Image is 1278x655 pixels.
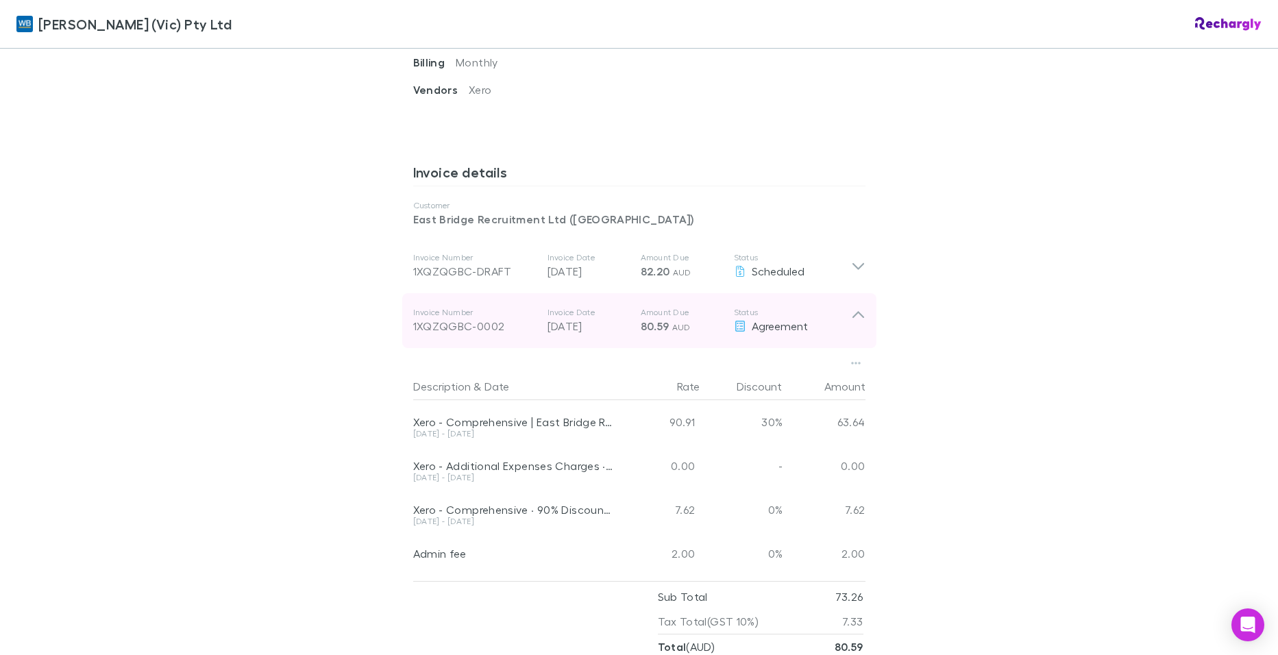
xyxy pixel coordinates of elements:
p: Status [734,252,851,263]
div: Xero - Comprehensive | East Bridge Recruitment Ltd ([GEOGRAPHIC_DATA]) [413,415,613,429]
div: 2.00 [783,532,865,576]
span: AUD [672,322,691,332]
div: Invoice Number1XQZQGBC-DRAFTInvoice Date[DATE]Amount Due82.20 AUDStatusScheduled [402,238,876,293]
p: Invoice Number [413,307,537,318]
span: Billing [413,55,456,69]
p: [DATE] [548,263,630,280]
div: Invoice Number1XQZQGBC-0002Invoice Date[DATE]Amount Due80.59 AUDStatusAgreement [402,293,876,348]
p: 7.33 [842,609,863,634]
div: [DATE] - [DATE] [413,517,613,526]
div: Xero - Additional Expenses Charges · 90% Discount. | East Bridge Recruitment Australia Pty Ltd [413,459,613,473]
p: Customer [413,200,865,211]
p: 73.26 [835,584,863,609]
div: 63.64 [783,400,865,444]
span: Scheduled [752,264,804,277]
div: 30% [701,400,783,444]
div: Admin fee [413,547,613,560]
p: Sub Total [658,584,708,609]
div: [DATE] - [DATE] [413,430,613,438]
p: Status [734,307,851,318]
img: Rechargly Logo [1195,17,1262,31]
div: 7.62 [783,488,865,532]
span: 82.20 [641,264,670,278]
span: Vendors [413,83,469,97]
p: [DATE] [548,318,630,334]
p: Amount Due [641,252,723,263]
span: AUD [673,267,691,277]
span: Xero [469,83,491,96]
span: 80.59 [641,319,669,333]
div: 7.62 [619,488,701,532]
button: Date [484,373,509,400]
h3: Invoice details [413,164,865,186]
button: Description [413,373,471,400]
img: William Buck (Vic) Pty Ltd's Logo [16,16,33,32]
span: Agreement [752,319,808,332]
strong: 80.59 [835,640,863,654]
div: 1XQZQGBC-DRAFT [413,263,537,280]
p: Invoice Date [548,252,630,263]
p: Tax Total (GST 10%) [658,609,759,634]
div: - [701,444,783,488]
span: [PERSON_NAME] (Vic) Pty Ltd [38,14,232,34]
div: & [413,373,613,400]
p: Invoice Date [548,307,630,318]
div: 0% [701,488,783,532]
div: 0% [701,532,783,576]
div: [DATE] - [DATE] [413,473,613,482]
p: Amount Due [641,307,723,318]
p: Invoice Number [413,252,537,263]
div: 1XQZQGBC-0002 [413,318,537,334]
p: East Bridge Recruitment Ltd ([GEOGRAPHIC_DATA]) [413,211,865,227]
div: Open Intercom Messenger [1231,608,1264,641]
div: 0.00 [783,444,865,488]
div: 2.00 [619,532,701,576]
div: 90.91 [619,400,701,444]
strong: Total [658,640,687,654]
span: Monthly [456,55,498,69]
div: 0.00 [619,444,701,488]
div: Xero - Comprehensive · 90% Discount. | East Bridge Recruitment Australia Pty Ltd [413,503,613,517]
